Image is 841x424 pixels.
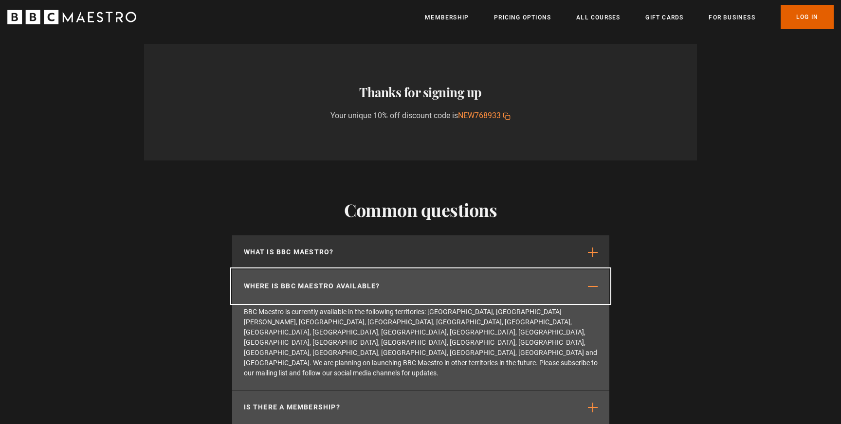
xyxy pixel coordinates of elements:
button: Where is BBC Maestro available? [232,269,609,303]
a: Log In [781,5,834,29]
p: Where is BBC Maestro available? [244,281,380,291]
p: Is there a membership? [244,402,340,412]
a: Membership [425,13,469,22]
h2: Common questions [232,199,609,220]
span: NEW768933 [458,111,501,120]
a: Pricing Options [494,13,551,22]
button: What is BBC Maestro? [232,235,609,269]
h3: Thanks for signing up [152,83,689,102]
nav: Primary [425,5,834,29]
button: Is there a membership? [232,390,609,424]
p: What is BBC Maestro? [244,247,334,257]
p: Your unique 10% off discount code is [330,110,511,122]
p: BBC Maestro is currently available in the following territories: [GEOGRAPHIC_DATA], [GEOGRAPHIC_D... [232,303,609,390]
a: Gift Cards [645,13,683,22]
svg: BBC Maestro [7,10,136,24]
a: For business [709,13,755,22]
a: All Courses [576,13,620,22]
